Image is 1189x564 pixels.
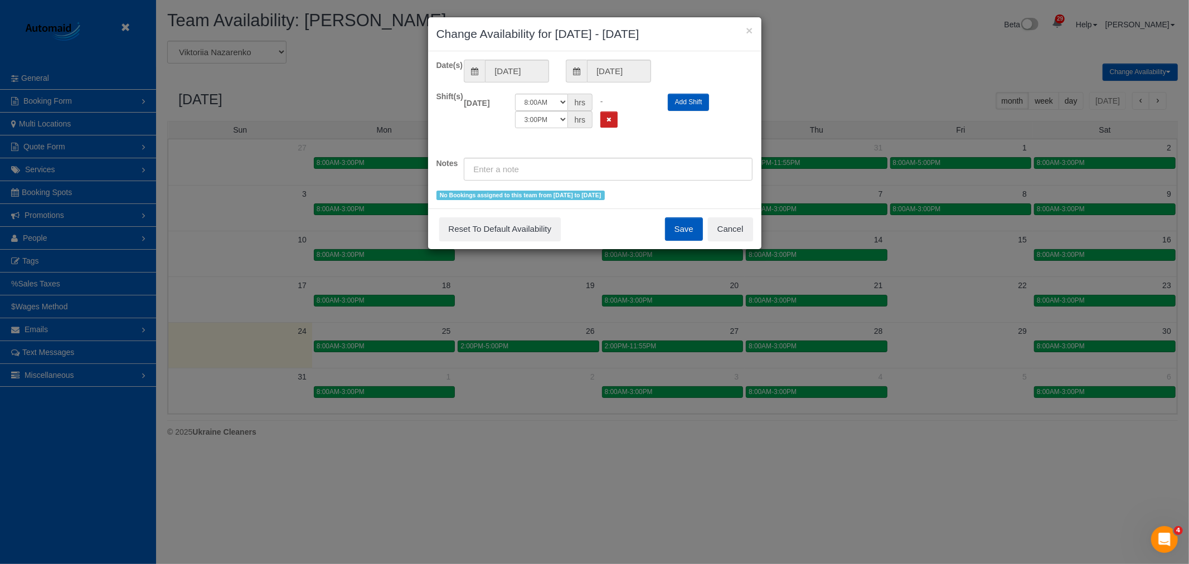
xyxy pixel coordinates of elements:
button: Add Shift [668,94,710,111]
input: To [587,60,651,82]
label: Date(s) [428,60,456,71]
span: hrs [568,111,593,128]
input: Enter a note [464,158,753,181]
button: Cancel [708,217,753,241]
h3: Change Availability for [DATE] - [DATE] [436,26,753,42]
span: No Bookings assigned to this team from [DATE] to [DATE] [436,191,605,200]
span: 4 [1174,526,1183,535]
span: hrs [568,94,593,111]
label: Notes [428,158,456,169]
sui-modal: Change Availability for 08/30/2025 - 08/30/2025 [428,17,761,249]
label: [DATE] [455,94,506,109]
button: Save [665,217,703,241]
input: From [485,60,549,82]
span: - [600,97,603,106]
button: Remove Shift [600,111,618,128]
label: Shift(s) [428,91,456,102]
button: Reset To Default Availability [439,217,561,241]
iframe: Intercom live chat [1151,526,1178,553]
button: × [746,25,753,36]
